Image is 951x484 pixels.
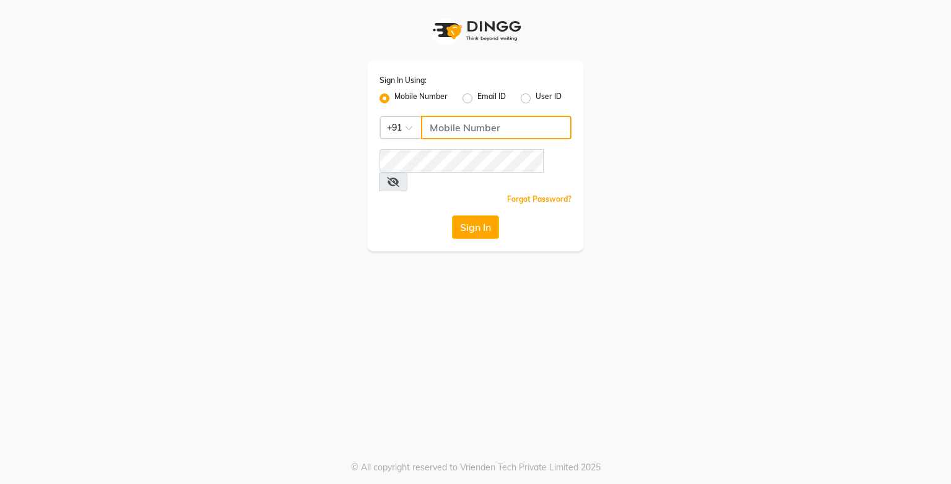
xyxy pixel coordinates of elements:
[426,12,525,49] img: logo1.svg
[421,116,571,139] input: Username
[477,91,506,106] label: Email ID
[536,91,562,106] label: User ID
[380,149,544,173] input: Username
[380,75,427,86] label: Sign In Using:
[452,215,499,239] button: Sign In
[507,194,571,204] a: Forgot Password?
[394,91,448,106] label: Mobile Number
